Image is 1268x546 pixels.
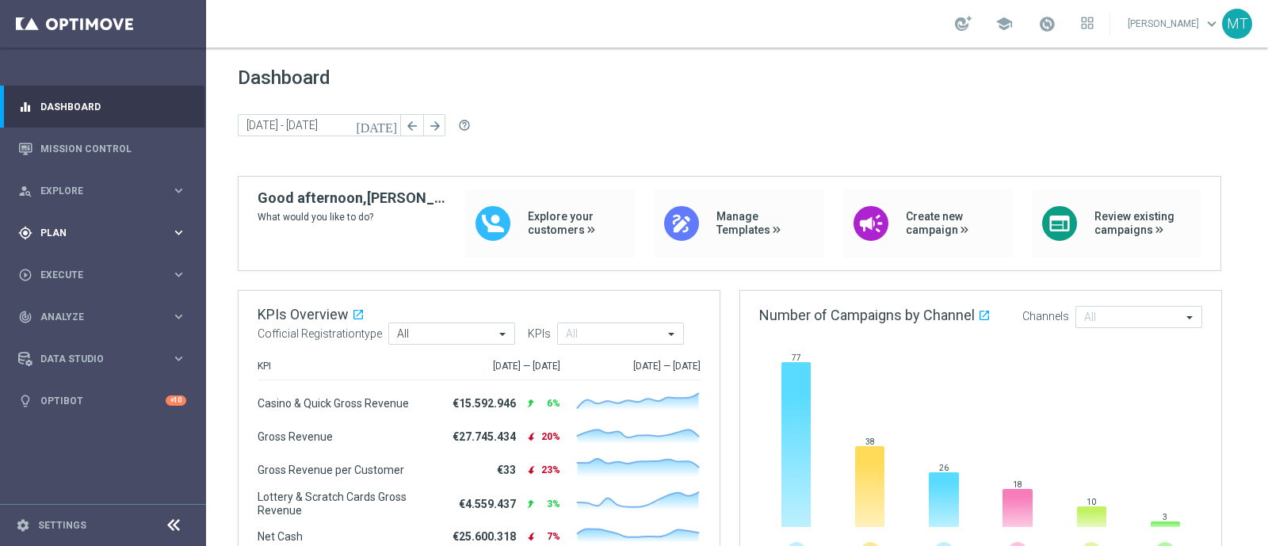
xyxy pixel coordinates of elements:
[171,183,186,198] i: keyboard_arrow_right
[40,354,171,364] span: Data Studio
[16,518,30,533] i: settings
[18,352,171,366] div: Data Studio
[171,309,186,324] i: keyboard_arrow_right
[40,228,171,238] span: Plan
[18,310,32,324] i: track_changes
[171,351,186,366] i: keyboard_arrow_right
[18,184,171,198] div: Explore
[18,310,171,324] div: Analyze
[166,395,186,406] div: +10
[18,268,32,282] i: play_circle_outline
[17,353,187,365] button: Data Studio keyboard_arrow_right
[18,394,32,408] i: lightbulb
[40,86,186,128] a: Dashboard
[18,226,171,240] div: Plan
[1203,15,1220,32] span: keyboard_arrow_down
[18,380,186,422] div: Optibot
[17,143,187,155] button: Mission Control
[17,227,187,239] button: gps_fixed Plan keyboard_arrow_right
[40,380,166,422] a: Optibot
[995,15,1013,32] span: school
[38,521,86,530] a: Settings
[18,184,32,198] i: person_search
[17,269,187,281] button: play_circle_outline Execute keyboard_arrow_right
[171,267,186,282] i: keyboard_arrow_right
[17,185,187,197] button: person_search Explore keyboard_arrow_right
[40,128,186,170] a: Mission Control
[17,101,187,113] button: equalizer Dashboard
[1222,9,1252,39] div: MT
[17,311,187,323] button: track_changes Analyze keyboard_arrow_right
[40,312,171,322] span: Analyze
[171,225,186,240] i: keyboard_arrow_right
[40,270,171,280] span: Execute
[18,128,186,170] div: Mission Control
[17,395,187,407] button: lightbulb Optibot +10
[18,226,32,240] i: gps_fixed
[18,86,186,128] div: Dashboard
[40,186,171,196] span: Explore
[18,100,32,114] i: equalizer
[1126,12,1222,36] a: [PERSON_NAME]keyboard_arrow_down
[18,268,171,282] div: Execute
